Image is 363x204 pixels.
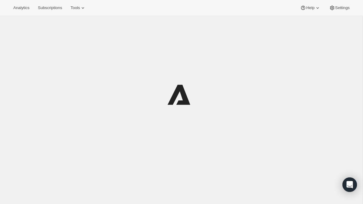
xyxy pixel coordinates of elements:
div: Open Intercom Messenger [342,177,357,192]
span: Subscriptions [38,5,62,10]
button: Tools [67,4,90,12]
button: Subscriptions [34,4,66,12]
span: Analytics [13,5,29,10]
span: Settings [335,5,350,10]
button: Settings [325,4,353,12]
button: Analytics [10,4,33,12]
span: Help [306,5,314,10]
span: Tools [70,5,80,10]
button: Help [296,4,324,12]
